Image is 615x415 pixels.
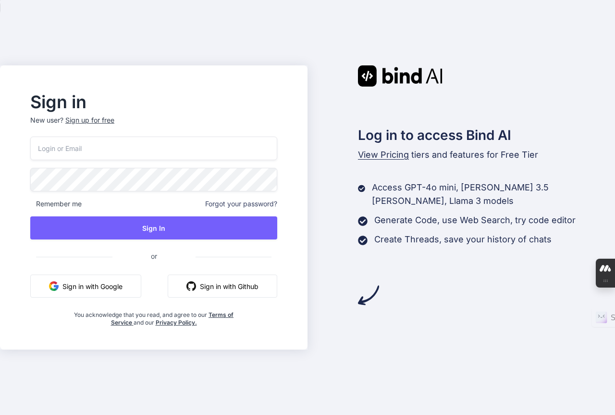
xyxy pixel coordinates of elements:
p: tiers and features for Free Tier [358,148,615,162]
img: google [49,281,59,291]
img: github [186,281,196,291]
span: or [112,244,196,268]
a: Terms of Service [111,311,234,326]
div: You acknowledge that you read, and agree to our and our [72,305,236,327]
img: Bind AI logo [358,65,443,87]
a: Privacy Policy. [156,319,197,326]
h2: Sign in [30,94,277,110]
p: Access GPT-4o mini, [PERSON_NAME] 3.5 [PERSON_NAME], Llama 3 models [372,181,615,208]
span: Forgot your password? [205,199,277,209]
button: Sign in with Github [168,275,277,298]
p: Create Threads, save your history of chats [374,233,552,246]
span: Remember me [30,199,82,209]
button: Sign In [30,216,277,239]
img: arrow [358,285,379,306]
div: Sign up for free [65,115,114,125]
button: Sign in with Google [30,275,141,298]
p: Generate Code, use Web Search, try code editor [374,214,576,227]
h2: Log in to access Bind AI [358,125,615,145]
span: View Pricing [358,150,409,160]
p: New user? [30,115,277,137]
input: Login or Email [30,137,277,160]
